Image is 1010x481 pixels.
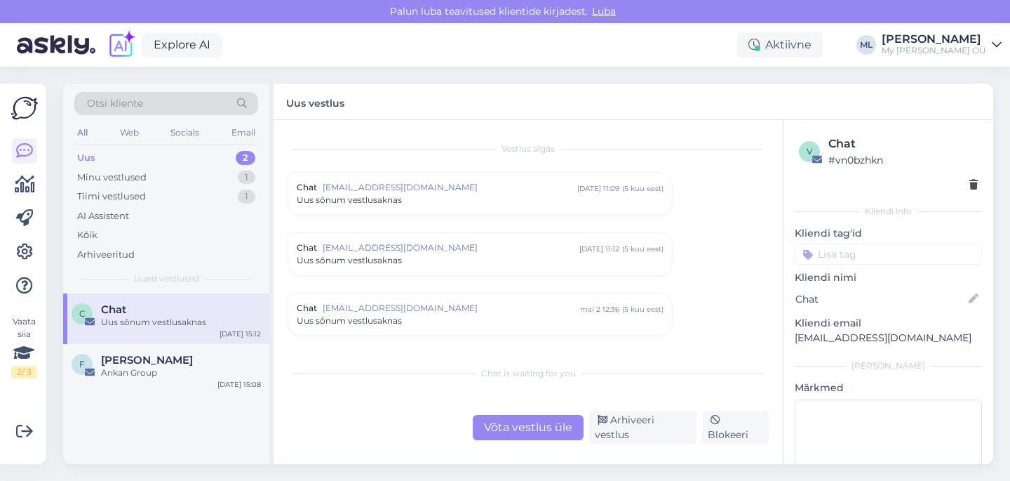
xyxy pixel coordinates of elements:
img: Askly Logo [11,95,38,121]
div: Aktiivne [737,32,823,58]
div: mai 2 12:36 [580,304,619,315]
div: [DATE] 15:08 [217,379,261,390]
p: Märkmed [795,381,982,395]
div: Uus sõnum vestlusaknas [101,316,261,329]
div: Kliendi info [795,205,982,218]
input: Lisa nimi [795,291,966,307]
div: Vestlus algas [288,143,769,155]
div: Socials [168,124,202,142]
div: [DATE] 11:12 [579,244,619,254]
p: [EMAIL_ADDRESS][DOMAIN_NAME] [795,331,982,345]
div: 1 [238,171,255,185]
span: [EMAIL_ADDRESS][DOMAIN_NAME] [323,181,577,194]
div: Email [229,124,258,142]
div: ( 5 kuu eest ) [622,183,664,194]
div: [DATE] 15:12 [220,329,261,339]
span: Uued vestlused [134,272,199,285]
div: My [PERSON_NAME] OÜ [882,45,986,56]
a: Explore AI [142,33,222,57]
div: [DATE] 11:09 [577,183,619,194]
span: Otsi kliente [87,96,143,111]
div: All [74,124,90,142]
div: Arıkan Group [101,367,261,379]
div: [PERSON_NAME] [882,34,986,45]
span: Luba [588,5,620,18]
span: [EMAIL_ADDRESS][DOMAIN_NAME] [323,242,579,254]
div: AI Assistent [77,209,129,223]
p: Kliendi tag'id [795,226,982,241]
span: Furkan İNANÇ [101,354,193,367]
span: F [79,359,85,369]
span: [EMAIL_ADDRESS][DOMAIN_NAME] [323,302,580,315]
div: Web [117,124,142,142]
div: Arhiveeri vestlus [589,411,696,444]
div: 1 [238,190,255,204]
span: C [79,308,86,319]
div: Blokeeri [702,411,769,444]
div: Chat is waiting for you [288,367,769,380]
label: Uus vestlus [286,92,344,111]
span: Chat [101,303,126,316]
div: Võta vestlus üle [473,415,584,440]
div: Arhiveeritud [77,248,135,262]
span: Chat [297,242,317,254]
div: Minu vestlused [77,171,147,185]
img: explore-ai [107,30,136,60]
span: Uus sõnum vestlusaknas [297,315,402,327]
div: ML [856,35,876,55]
div: Tiimi vestlused [77,190,146,204]
span: Chat [297,302,317,315]
div: # vn0bzhkn [828,152,978,168]
div: 2 / 3 [11,366,36,378]
div: ( 5 kuu eest ) [622,304,664,315]
div: Uus [77,151,95,165]
a: [PERSON_NAME]My [PERSON_NAME] OÜ [882,34,1002,56]
div: Chat [828,136,978,152]
div: Vaata siia [11,315,36,378]
div: 2 [236,151,255,165]
div: [PERSON_NAME] [795,360,982,372]
input: Lisa tag [795,244,982,265]
div: ( 5 kuu eest ) [622,244,664,254]
div: Kõik [77,228,97,242]
span: Uus sõnum vestlusaknas [297,194,402,206]
span: Uus sõnum vestlusaknas [297,254,402,267]
p: Kliendi email [795,316,982,331]
span: Chat [297,181,317,194]
span: v [807,146,812,157]
p: Kliendi nimi [795,270,982,285]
